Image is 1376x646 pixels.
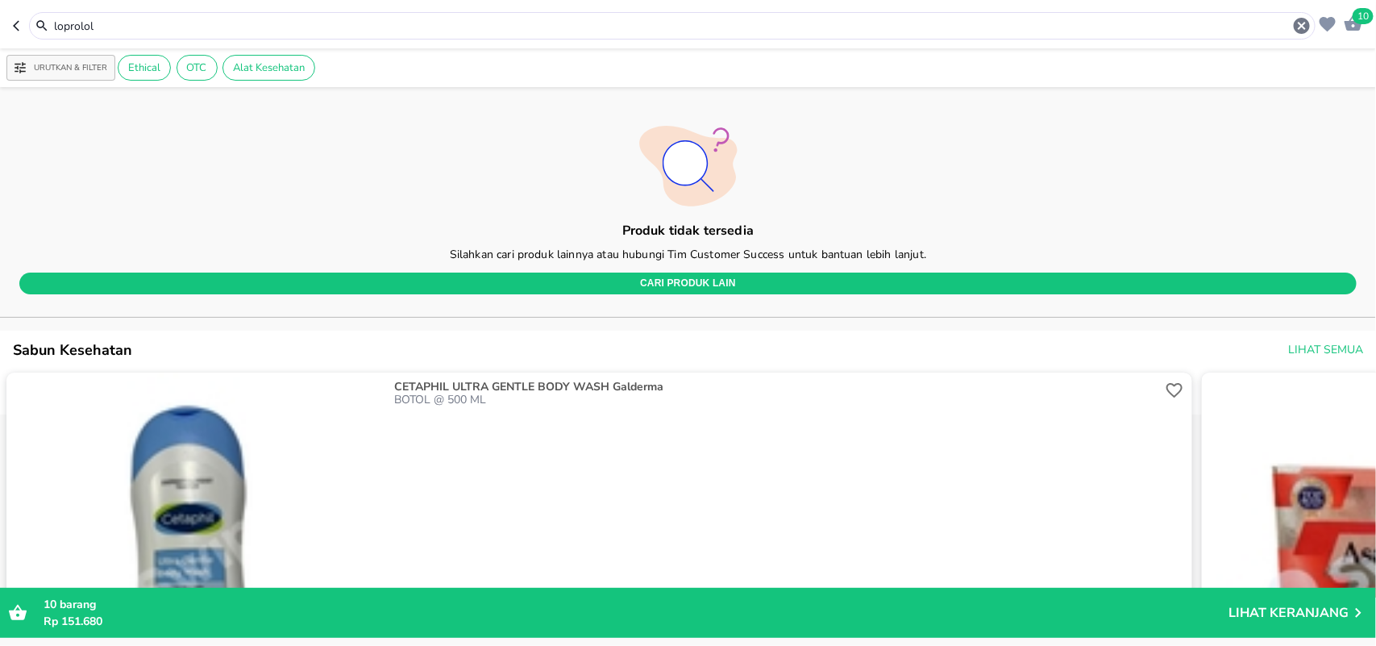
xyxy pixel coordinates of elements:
div: Ethical [118,55,171,81]
div: OTC [177,55,218,81]
input: Cari 4000+ produk di sini [52,18,1292,35]
p: Produk tidak tersedia [450,223,926,240]
div: Alat Kesehatan [222,55,315,81]
p: Silahkan cari produk lainnya atau hubungi Tim Customer Success untuk bantuan lebih lanjut. [450,247,926,262]
button: 10 [1340,10,1363,35]
span: 10 [1353,8,1374,24]
span: Rp 151.680 [44,614,102,629]
p: Urutkan & Filter [34,62,107,74]
p: BOTOL @ 500 ML [394,394,1162,406]
img: no available products [632,110,745,223]
p: CETAPHIL ULTRA GENTLE BODY WASH Galderma [394,381,1158,394]
button: Urutkan & Filter [6,55,115,81]
p: barang [44,596,1228,613]
button: Lihat Semua [1282,336,1366,365]
button: CARI PRODUK LAIN [19,273,1357,294]
span: 10 [44,597,56,612]
span: OTC [177,60,217,75]
span: Lihat Semua [1288,340,1363,361]
span: Ethical [118,60,170,75]
span: Alat Kesehatan [223,60,314,75]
